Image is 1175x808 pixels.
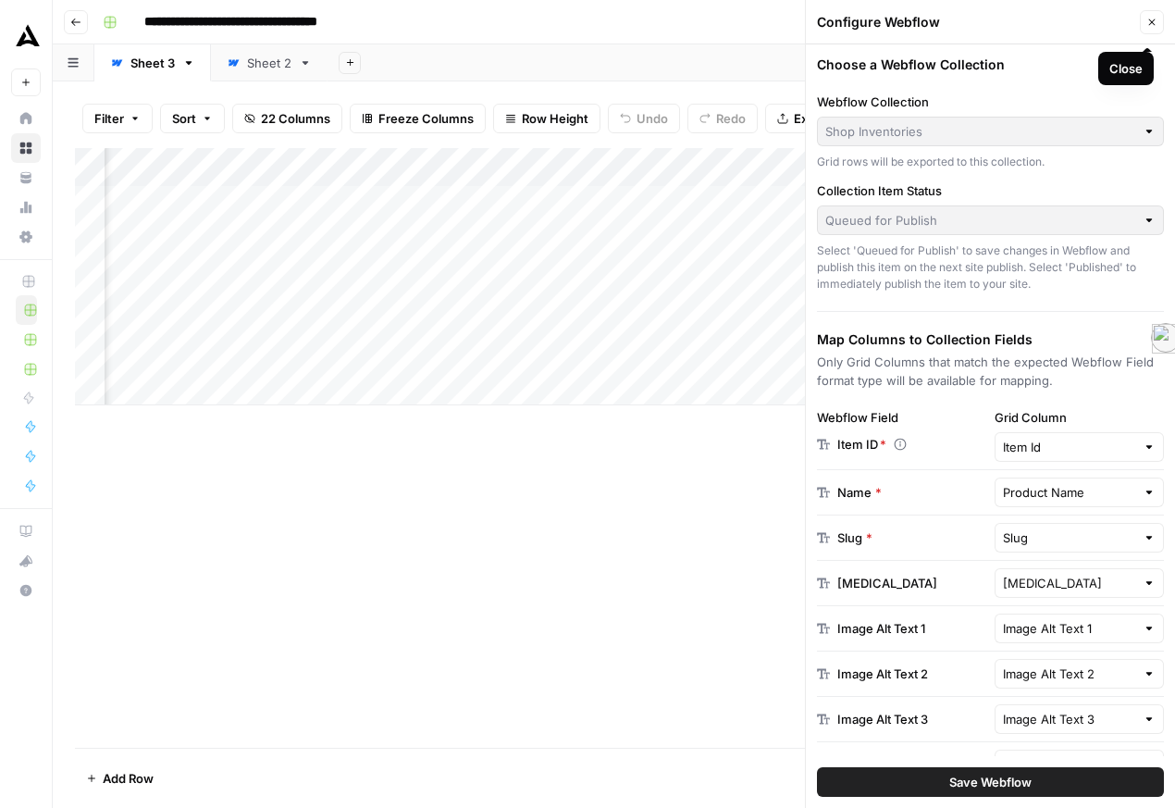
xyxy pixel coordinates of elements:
[261,109,330,128] span: 22 Columns
[12,547,40,575] div: What's new?
[837,755,929,774] div: Image Alt Text 4
[817,93,1164,111] label: Webflow Collection
[794,109,860,128] span: Export CSV
[11,104,41,133] a: Home
[949,773,1032,791] span: Save Webflow
[211,44,328,81] a: Sheet 2
[637,109,668,128] span: Undo
[1003,665,1136,683] input: Image Alt Text 2
[11,193,41,222] a: Usage
[11,546,41,576] button: What's new?
[160,104,225,133] button: Sort
[493,104,600,133] button: Row Height
[232,104,342,133] button: 22 Columns
[1003,438,1136,456] input: Item Id
[1003,483,1136,502] input: Product Name
[837,710,928,728] div: Image Alt Text 3
[837,574,937,592] div: [MEDICAL_DATA]
[765,104,872,133] button: Export CSV
[11,163,41,193] a: Your Data
[837,665,928,683] div: Image Alt Text 2
[11,516,41,546] a: AirOps Academy
[11,222,41,252] a: Settings
[75,764,165,793] button: Add Row
[817,353,1164,390] p: Only Grid Columns that match the expected Webflow Field format type will be available for mapping.
[837,528,872,547] div: Slug
[82,104,153,133] button: Filter
[1003,574,1136,592] input: High Voltage
[130,54,175,72] div: Sheet 3
[687,104,758,133] button: Redo
[825,122,1135,141] input: Shop Inventories
[522,109,588,128] span: Row Height
[608,104,680,133] button: Undo
[817,56,1164,74] h3: Choose a Webflow Collection
[817,242,1164,292] div: Select 'Queued for Publish' to save changes in Webflow and publish this item on the next site pub...
[1003,619,1136,638] input: Image Alt Text 1
[837,483,882,502] div: Name
[837,619,925,638] div: Image Alt Text 1
[11,576,41,605] button: Help + Support
[817,767,1164,797] button: Save Webflow
[817,181,1164,200] label: Collection Item Status
[1109,59,1143,78] div: Close
[11,133,41,163] a: Browse
[1003,528,1136,547] input: Slug
[1003,755,1136,774] input: Image Alt Text 4
[837,435,886,454] p: Item ID
[378,109,474,128] span: Freeze Columns
[1003,710,1136,728] input: Image Alt Text 3
[817,408,987,427] div: Webflow Field
[825,211,1135,230] input: Queued for Publish
[11,21,44,55] img: Animalz Logo
[103,769,154,788] span: Add Row
[817,330,1164,349] h3: Map Columns to Collection Fields
[94,109,124,128] span: Filter
[172,109,196,128] span: Sort
[817,154,1164,170] div: Grid rows will be exported to this collection.
[11,15,41,61] button: Workspace: Animalz
[995,408,1165,427] label: Grid Column
[247,54,291,72] div: Sheet 2
[716,109,746,128] span: Redo
[350,104,486,133] button: Freeze Columns
[94,44,211,81] a: Sheet 3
